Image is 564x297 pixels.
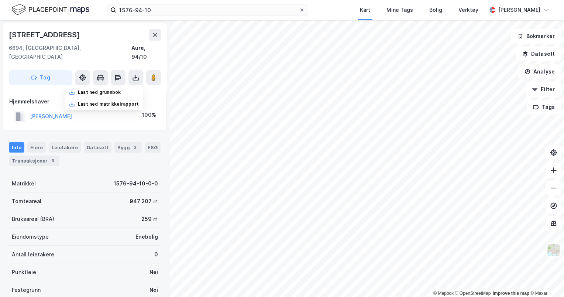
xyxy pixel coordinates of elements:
div: Bolig [429,6,442,14]
div: Nei [149,286,158,294]
a: Mapbox [433,291,454,296]
div: Hjemmelshaver [9,97,161,106]
button: Filter [526,82,561,97]
div: 0 [154,250,158,259]
button: Analyse [518,64,561,79]
div: Eiendomstype [12,232,49,241]
iframe: Chat Widget [527,262,564,297]
div: Festegrunn [12,286,41,294]
div: 1576-94-10-0-0 [114,179,158,188]
div: Enebolig [135,232,158,241]
div: [STREET_ADDRESS] [9,29,81,41]
div: Info [9,142,24,153]
div: Tomteareal [12,197,41,206]
div: Bruksareal (BRA) [12,215,54,223]
div: 100% [142,110,156,119]
a: Improve this map [493,291,529,296]
img: logo.f888ab2527a4732fd821a326f86c7f29.svg [12,3,89,16]
div: Matrikkel [12,179,36,188]
div: Antall leietakere [12,250,54,259]
div: Datasett [84,142,111,153]
div: Mine Tags [386,6,413,14]
div: Bygg [114,142,142,153]
div: ESG [145,142,161,153]
button: Tags [527,100,561,115]
div: Nei [149,268,158,277]
div: 3 [49,157,56,164]
div: [PERSON_NAME] [498,6,540,14]
button: Tag [9,70,72,85]
button: Datasett [516,47,561,61]
div: Aure, 94/10 [131,44,161,61]
div: 6694, [GEOGRAPHIC_DATA], [GEOGRAPHIC_DATA] [9,44,131,61]
div: Transaksjoner [9,156,59,166]
input: Søk på adresse, matrikkel, gårdeiere, leietakere eller personer [116,4,299,16]
div: 259 ㎡ [141,215,158,223]
div: Leietakere [49,142,81,153]
button: Bokmerker [511,29,561,44]
div: 2 [131,144,139,151]
div: Last ned matrikkelrapport [78,101,139,107]
a: OpenStreetMap [455,291,491,296]
div: Punktleie [12,268,36,277]
div: 947 207 ㎡ [130,197,158,206]
div: Verktøy [458,6,478,14]
div: Last ned grunnbok [78,89,121,95]
div: Eiere [27,142,46,153]
img: Z [547,243,561,257]
div: Kart [360,6,370,14]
